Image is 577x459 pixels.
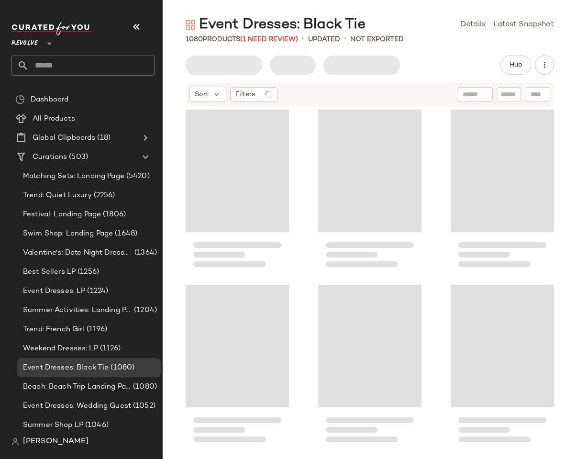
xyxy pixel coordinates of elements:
[308,34,340,45] p: updated
[240,36,298,43] span: (1 Need Review)
[23,247,133,258] span: Valentine's: Date Night Dresses
[500,56,531,75] button: Hub
[23,209,101,220] span: Festival: Landing Page
[85,324,108,335] span: (1196)
[23,286,85,297] span: Event Dresses: LP
[33,113,75,124] span: All Products
[133,247,157,258] span: (1364)
[23,436,89,448] span: [PERSON_NAME]
[132,305,157,316] span: (1204)
[11,438,19,446] img: svg%3e
[186,283,289,451] div: Loading...
[101,209,126,220] span: (1806)
[67,152,88,163] span: (503)
[23,324,85,335] span: Trend: French Girl
[15,95,25,104] img: svg%3e
[23,228,113,239] span: Swim Shop: Landing Page
[11,33,38,50] span: Revolve
[23,305,132,316] span: Summer Activities: Landing Page
[76,267,99,278] span: (1256)
[195,90,209,100] span: Sort
[350,34,404,45] p: Not Exported
[31,94,68,105] span: Dashboard
[460,19,486,31] a: Details
[318,108,422,276] div: Loading...
[95,133,111,144] span: (18)
[302,34,304,45] span: •
[186,20,195,30] img: svg%3e
[23,343,98,354] span: Weekend Dresses: LP
[23,420,83,431] span: Summer Shop LP
[124,171,150,182] span: (5420)
[186,15,366,34] div: Event Dresses: Black Tie
[131,381,157,392] span: (1080)
[186,36,203,43] span: 1080
[235,90,255,100] span: Filters
[23,401,131,412] span: Event Dresses: Wedding Guest
[318,283,422,451] div: Loading...
[23,171,124,182] span: Matching Sets: Landing Page
[186,108,289,276] div: Loading...
[85,286,108,297] span: (1224)
[509,61,522,69] span: Hub
[33,152,67,163] span: Curations
[451,283,554,451] div: Loading...
[131,401,155,412] span: (1052)
[23,190,92,201] span: Trend: Quiet Luxury
[344,34,346,45] span: •
[113,228,137,239] span: (1648)
[11,22,93,35] img: cfy_white_logo.C9jOOHJF.svg
[493,19,554,31] a: Latest Snapshot
[23,381,131,392] span: Beach: Beach Trip Landing Page
[23,362,109,373] span: Event Dresses: Black Tie
[98,343,121,354] span: (1126)
[92,190,115,201] span: (2256)
[33,133,95,144] span: Global Clipboards
[83,420,109,431] span: (1046)
[23,267,76,278] span: Best Sellers LP
[186,34,298,45] div: Products
[451,108,554,276] div: Loading...
[109,362,134,373] span: (1080)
